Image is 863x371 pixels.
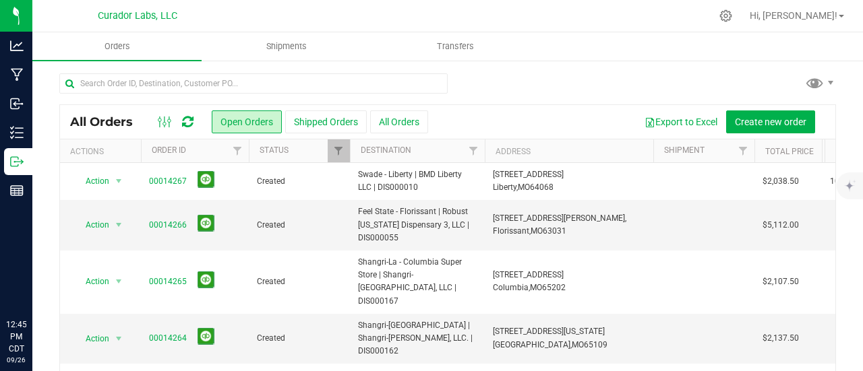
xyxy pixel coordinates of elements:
span: select [111,172,127,191]
span: Curador Labs, LLC [98,10,177,22]
span: All Orders [70,114,146,129]
inline-svg: Manufacturing [10,68,24,81]
span: Shangri-[GEOGRAPHIC_DATA] | Shangri-[PERSON_NAME], LLC. | DIS000162 [358,319,477,358]
button: Export to Excel [636,110,726,133]
span: select [111,272,127,291]
span: 63031 [543,226,566,236]
span: 65202 [542,283,566,292]
button: Create new order [726,110,815,133]
inline-svg: Reports [10,184,24,197]
span: [GEOGRAPHIC_DATA], [493,340,572,349]
span: Florissant, [493,226,531,236]
span: Created [257,332,342,345]
inline-svg: Outbound [10,155,24,168]
button: Shipped Orders [285,110,367,133]
span: [STREET_ADDRESS] [493,170,564,179]
a: 00014267 [149,175,187,188]
a: Total Price [765,147,814,156]
span: [STREET_ADDRESS][PERSON_NAME], [493,213,626,223]
inline-svg: Inbound [10,97,24,110]
iframe: Resource center [13,263,54,304]
span: [STREET_ADDRESS][US_STATE] [493,327,605,336]
span: Action [73,172,110,191]
span: MO [572,340,584,349]
div: Actions [70,147,136,156]
span: select [111,329,127,348]
a: Transfers [371,32,540,61]
a: Filter [463,139,485,162]
a: Orders [32,32,202,61]
input: Search Order ID, Destination, Customer PO... [59,73,448,94]
a: Order ID [152,145,186,155]
inline-svg: Analytics [10,39,24,53]
span: Action [73,272,110,291]
span: 65109 [584,340,607,349]
a: Shipments [202,32,371,61]
span: Orders [86,40,148,53]
span: $2,038.50 [763,175,799,188]
span: Created [257,219,342,232]
a: 00014266 [149,219,187,232]
span: MO [518,182,530,192]
inline-svg: Inventory [10,126,24,139]
span: MO [530,283,542,292]
span: select [111,215,127,234]
span: $2,107.50 [763,275,799,288]
button: Open Orders [212,110,282,133]
span: Shipments [248,40,325,53]
a: 00014264 [149,332,187,345]
span: Action [73,329,110,348]
span: $5,112.00 [763,219,799,232]
div: Manage settings [717,9,734,22]
a: 00014265 [149,275,187,288]
span: $2,137.50 [763,332,799,345]
button: All Orders [370,110,428,133]
span: Hi, [PERSON_NAME]! [750,10,837,21]
span: Transfers [419,40,492,53]
span: Swade - Liberty | BMD Liberty LLC | DIS000010 [358,168,477,194]
span: [STREET_ADDRESS] [493,270,564,279]
a: Destination [361,145,411,155]
span: Columbia, [493,283,530,292]
span: MO [531,226,543,236]
span: Liberty, [493,182,518,192]
p: 12:45 PM CDT [6,318,26,355]
a: Filter [732,139,754,162]
span: Feel State - Florissant | Robust [US_STATE] Dispensary 3, LLC | DIS000055 [358,205,477,244]
span: Shangri-La - Columbia Super Store | Shangri-[GEOGRAPHIC_DATA], LLC | DIS000167 [358,256,477,308]
span: Created [257,175,342,188]
a: Status [260,145,289,155]
th: Address [485,139,653,163]
span: Action [73,215,110,234]
a: Filter [328,139,350,162]
span: Create new order [735,116,806,127]
a: Shipment [664,145,705,155]
a: Filter [227,139,249,162]
span: Created [257,275,342,288]
p: 09/26 [6,355,26,365]
span: 64068 [530,182,554,192]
